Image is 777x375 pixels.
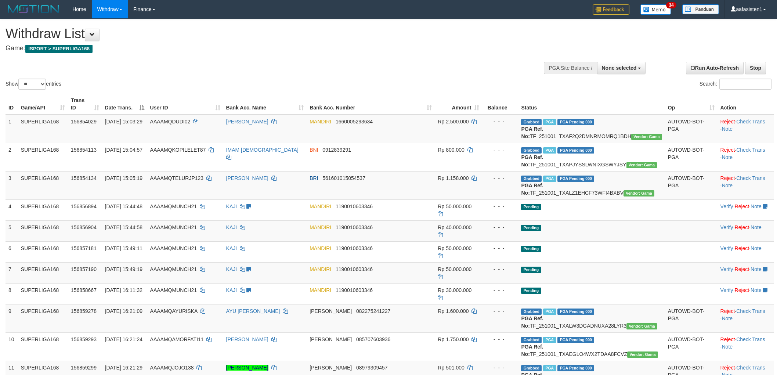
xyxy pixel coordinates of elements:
[665,304,718,332] td: AUTOWD-BOT-PGA
[720,308,735,314] a: Reject
[485,307,515,315] div: - - -
[438,266,471,272] span: Rp 50.000.000
[718,283,774,304] td: · ·
[718,332,774,361] td: · ·
[105,119,142,125] span: [DATE] 15:03:29
[18,283,68,304] td: SUPERLIGA168
[6,4,61,15] img: MOTION_logo.png
[438,175,469,181] span: Rp 1.158.000
[18,199,68,220] td: SUPERLIGA168
[521,315,543,329] b: PGA Ref. No:
[543,337,556,343] span: Marked by aafheankoy
[310,224,331,230] span: MANDIRI
[226,336,268,342] a: [PERSON_NAME]
[736,147,765,153] a: Check Trans
[665,171,718,199] td: AUTOWD-BOT-PGA
[543,119,556,125] span: Marked by aafsoycanthlai
[310,287,331,293] span: MANDIRI
[6,143,18,171] td: 2
[310,308,352,314] span: [PERSON_NAME]
[71,245,97,251] span: 156857181
[6,304,18,332] td: 9
[736,175,765,181] a: Check Trans
[720,203,733,209] a: Verify
[544,62,597,74] div: PGA Site Balance /
[665,332,718,361] td: AUTOWD-BOT-PGA
[521,337,542,343] span: Grabbed
[682,4,719,14] img: panduan.png
[71,224,97,230] span: 156856904
[640,4,671,15] img: Button%20Memo.svg
[310,119,331,125] span: MANDIRI
[485,245,515,252] div: - - -
[336,224,373,230] span: Copy 1190010603346 to clipboard
[71,203,97,209] span: 156856894
[735,266,749,272] a: Reject
[665,94,718,115] th: Op: activate to sort column ascending
[557,119,594,125] span: PGA Pending
[485,336,515,343] div: - - -
[438,147,464,153] span: Rp 800.000
[356,336,390,342] span: Copy 085707603936 to clipboard
[71,287,97,293] span: 156858667
[543,365,556,371] span: Marked by aafheankoy
[722,154,733,160] a: Note
[226,224,237,230] a: KAJI
[18,304,68,332] td: SUPERLIGA168
[751,203,762,209] a: Note
[521,147,542,154] span: Grabbed
[105,245,142,251] span: [DATE] 15:49:11
[6,220,18,241] td: 5
[602,65,637,71] span: None selected
[105,224,142,230] span: [DATE] 15:44:58
[150,287,197,293] span: AAAAMQMUNCH21
[485,118,515,125] div: - - -
[718,115,774,143] td: · ·
[18,332,68,361] td: SUPERLIGA168
[102,94,147,115] th: Date Trans.: activate to sort column descending
[435,94,482,115] th: Amount: activate to sort column ascending
[6,332,18,361] td: 10
[438,119,469,125] span: Rp 2.500.000
[336,203,373,209] span: Copy 1190010603346 to clipboard
[720,119,735,125] a: Reject
[543,309,556,315] span: Marked by aafheankoy
[735,224,749,230] a: Reject
[720,266,733,272] a: Verify
[627,351,658,358] span: Vendor URL: https://trx31.1velocity.biz
[751,224,762,230] a: Note
[557,176,594,182] span: PGA Pending
[485,203,515,210] div: - - -
[736,119,765,125] a: Check Trans
[150,203,197,209] span: AAAAMQMUNCH21
[438,203,471,209] span: Rp 50.000.000
[631,134,662,140] span: Vendor URL: https://trx31.1velocity.biz
[310,147,318,153] span: BNI
[18,262,68,283] td: SUPERLIGA168
[356,365,388,371] span: Copy 08979309457 to clipboard
[150,147,206,153] span: AAAAMQKOPILELET87
[557,147,594,154] span: PGA Pending
[438,245,471,251] span: Rp 50.000.000
[720,147,735,153] a: Reject
[336,287,373,293] span: Copy 1190010603346 to clipboard
[226,203,237,209] a: KAJI
[518,143,665,171] td: TF_251001_TXAPJYSSLWNIXGSWYJSY
[686,62,744,74] a: Run Auto-Refresh
[226,365,268,371] a: [PERSON_NAME]
[521,204,541,210] span: Pending
[720,287,733,293] a: Verify
[593,4,629,15] img: Feedback.jpg
[720,336,735,342] a: Reject
[557,337,594,343] span: PGA Pending
[518,115,665,143] td: TF_251001_TXAF2Q2DMNRMOMRQ1BDH
[518,332,665,361] td: TF_251001_TXAEGLO4WX2TDAA8FCVZ
[751,287,762,293] a: Note
[68,94,102,115] th: Trans ID: activate to sort column ascending
[720,224,733,230] a: Verify
[6,26,511,41] h1: Withdraw List
[310,266,331,272] span: MANDIRI
[521,246,541,252] span: Pending
[105,147,142,153] span: [DATE] 15:04:57
[71,336,97,342] span: 156859293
